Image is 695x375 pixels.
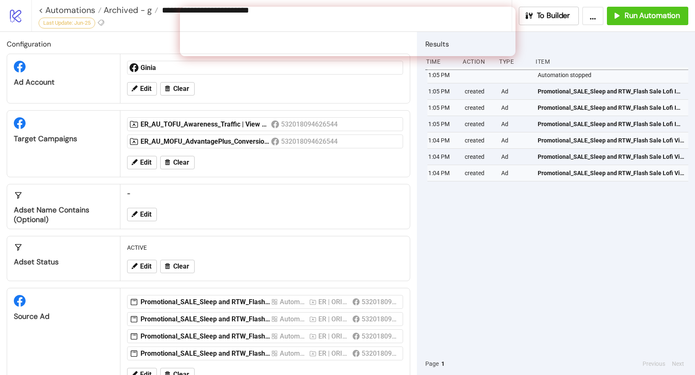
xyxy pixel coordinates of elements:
span: Edit [140,211,151,218]
div: Ad [500,132,531,148]
div: Promotional_SALE_Sleep and RTW_Flash Sale Polished Video_Polished_Video_20250814_AU [141,297,271,307]
a: < Automations [39,6,102,14]
button: Run Automation [607,7,688,25]
div: Time [425,54,456,70]
div: "" [124,188,406,204]
div: 532018094626544 [362,331,398,341]
div: Ad [500,165,531,181]
div: ER | ORIGINALS [318,331,349,341]
div: Adset Status [14,257,113,267]
div: 1:05 PM [427,116,458,132]
div: ER_AU_MOFU_AdvantagePlus_Conversions [141,137,271,146]
span: Promotional_SALE_Sleep and RTW_Flash Sale Lofi Video_LoFi_Video_20250814_AU [538,136,685,145]
div: ER_AU_TOFU_Awareness_Traffic | View Content [141,120,271,129]
div: Automatic V2 [280,331,306,341]
div: 532018094626544 [362,348,398,359]
div: created [464,116,495,132]
div: 532018094626544 [281,119,339,129]
button: Clear [160,156,195,169]
span: Promotional_SALE_Sleep and RTW_Flash Sale Lofi Image_LoFi_Image_20250814_AU [538,87,685,96]
button: Next [669,359,687,368]
button: To Builder [519,7,579,25]
div: Item [535,54,688,70]
div: ER | ORIGINALS [318,297,349,307]
span: Clear [173,85,189,93]
div: 1:05 PM [427,67,458,83]
div: Source Ad [14,312,113,321]
div: 1:05 PM [427,100,458,116]
div: 1:04 PM [427,165,458,181]
div: Promotional_SALE_Sleep and RTW_Flash Sale Polished Image_Polished_Image_20250814_AU [141,315,271,324]
button: Edit [127,82,157,96]
div: created [464,132,495,148]
a: Promotional_SALE_Sleep and RTW_Flash Sale Lofi Video_LoFi_Video_20250814_AU [538,149,685,165]
div: Ad Account [14,78,113,87]
a: Promotional_SALE_Sleep and RTW_Flash Sale Lofi Video_LoFi_Video_20250814_AU [538,165,685,181]
span: To Builder [537,11,570,21]
div: Action [462,54,492,70]
div: Automation stopped [537,67,690,83]
button: Edit [127,260,157,273]
div: Ad [500,100,531,116]
div: Type [498,54,529,70]
span: Promotional_SALE_Sleep and RTW_Flash Sale Lofi Image_LoFi_Image_20250814_AU [538,103,685,112]
span: Promotional_SALE_Sleep and RTW_Flash Sale Lofi Image_LoFi_Image_20250814_AU [538,119,685,129]
div: ER | ORIGINALS [318,348,349,359]
div: Last Update: Jun-25 [39,18,95,28]
span: Clear [173,263,189,270]
button: 1 [439,359,447,368]
div: Ad [500,83,531,99]
div: Adset Name contains (optional) [14,205,113,225]
h2: Results [425,39,688,49]
span: Clear [173,159,189,166]
a: Promotional_SALE_Sleep and RTW_Flash Sale Lofi Image_LoFi_Image_20250814_AU [538,116,685,132]
div: created [464,149,495,165]
a: Promotional_SALE_Sleep and RTW_Flash Sale Lofi Image_LoFi_Image_20250814_AU [538,83,685,99]
h2: Configuration [7,39,410,49]
button: Edit [127,156,157,169]
iframe: Intercom live chat banner [180,7,515,56]
span: Archived - g [102,5,152,16]
div: Automatic V2 [280,314,306,324]
div: Ad [500,149,531,165]
a: Promotional_SALE_Sleep and RTW_Flash Sale Lofi Image_LoFi_Image_20250814_AU [538,100,685,116]
div: 532018094626544 [362,297,398,307]
button: ... [582,7,604,25]
button: Clear [160,82,195,96]
span: Edit [140,263,151,270]
div: ER | ORIGINALS [318,314,349,324]
div: Promotional_SALE_Sleep and RTW_Flash Sale Lofi Image_LoFi_Image_20250814_AU [141,349,271,358]
span: Promotional_SALE_Sleep and RTW_Flash Sale Lofi Video_LoFi_Video_20250814_AU [538,168,685,178]
span: Promotional_SALE_Sleep and RTW_Flash Sale Lofi Video_LoFi_Video_20250814_AU [538,152,685,161]
div: 532018094626544 [362,314,398,324]
a: Archived - g [102,6,158,14]
div: ACTIVE [124,240,406,256]
a: Promotional_SALE_Sleep and RTW_Flash Sale Lofi Video_LoFi_Video_20250814_AU [538,132,685,148]
span: Run Automation [625,11,680,21]
div: Promotional_SALE_Sleep and RTW_Flash Sale Lofi Video_LoFi_Video_20250814_AU [141,332,271,341]
button: Edit [127,208,157,221]
button: Previous [640,359,668,368]
div: Automatic V2 [280,348,306,359]
div: created [464,165,495,181]
div: created [464,100,495,116]
span: Page [425,359,439,368]
span: Edit [140,85,151,93]
div: Ginia [141,63,271,72]
div: 1:05 PM [427,83,458,99]
div: 1:04 PM [427,149,458,165]
button: Clear [160,260,195,273]
span: Edit [140,159,151,166]
div: created [464,83,495,99]
div: Target Campaigns [14,134,113,144]
div: Ad [500,116,531,132]
div: 532018094626544 [281,136,339,147]
div: Automatic V2 [280,297,306,307]
div: 1:04 PM [427,132,458,148]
